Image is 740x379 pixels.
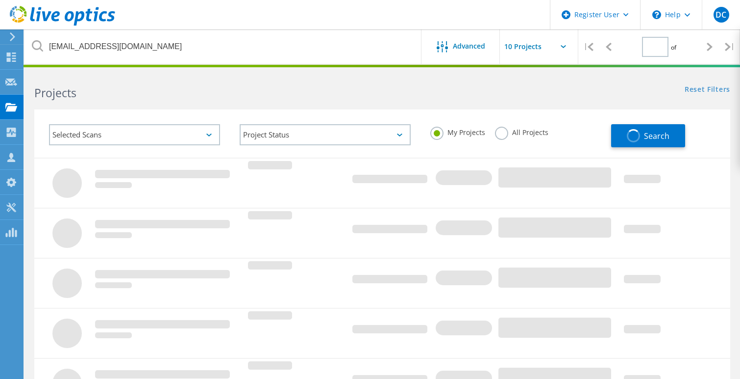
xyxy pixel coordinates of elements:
[495,127,548,136] label: All Projects
[10,21,115,27] a: Live Optics Dashboard
[240,124,411,145] div: Project Status
[685,86,730,94] a: Reset Filters
[671,43,676,52] span: of
[652,10,661,19] svg: \n
[644,131,669,141] span: Search
[715,11,726,19] span: DC
[25,29,422,64] input: Search projects by name, owner, ID, company, etc
[611,124,685,147] button: Search
[49,124,220,145] div: Selected Scans
[578,29,598,64] div: |
[34,85,76,101] b: Projects
[430,127,485,136] label: My Projects
[720,29,740,64] div: |
[453,43,485,50] span: Advanced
